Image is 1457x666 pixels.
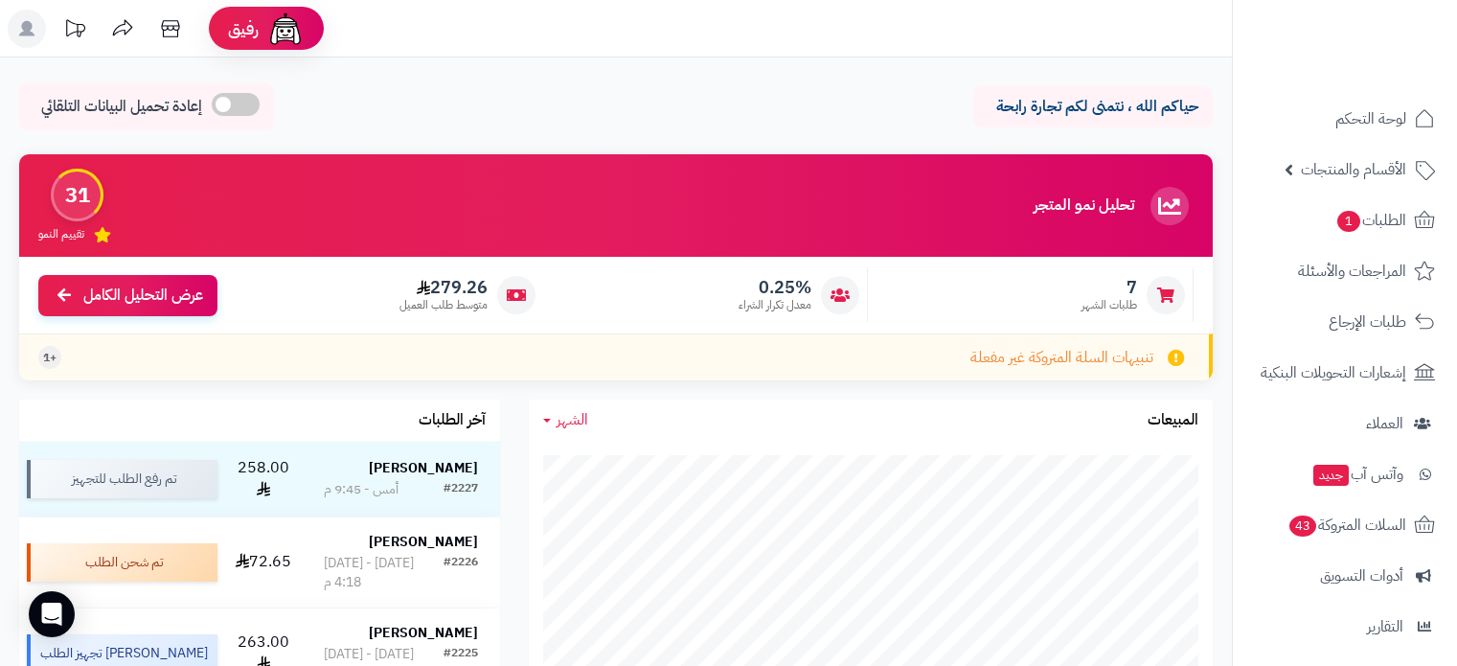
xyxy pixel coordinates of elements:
span: معدل تكرار الشراء [739,297,811,313]
span: رفيق [228,17,259,40]
span: أدوات التسويق [1320,563,1403,589]
span: إشعارات التحويلات البنكية [1261,359,1406,386]
span: 1 [1337,211,1361,233]
span: الأقسام والمنتجات [1301,156,1406,183]
h3: آخر الطلبات [419,412,486,429]
span: 43 [1288,516,1316,538]
div: #2227 [444,480,478,499]
div: [DATE] - [DATE] 4:18 م [324,554,444,592]
div: #2226 [444,554,478,592]
a: تحديثات المنصة [51,10,99,53]
span: العملاء [1366,410,1403,437]
img: logo-2.png [1327,40,1439,80]
h3: المبيعات [1148,412,1198,429]
h3: تحليل نمو المتجر [1034,197,1134,215]
a: الطلبات1 [1244,197,1446,243]
td: 72.65 [225,517,302,608]
a: عرض التحليل الكامل [38,275,217,316]
span: طلبات الإرجاع [1329,309,1406,335]
span: تقييم النمو [38,226,84,242]
strong: [PERSON_NAME] [369,532,478,552]
span: تنبيهات السلة المتروكة غير مفعلة [970,347,1153,369]
strong: [PERSON_NAME] [369,623,478,643]
span: طلبات الشهر [1081,297,1137,313]
span: إعادة تحميل البيانات التلقائي [41,96,202,118]
div: تم رفع الطلب للتجهيز [27,460,217,498]
a: الشهر [543,409,588,431]
span: التقارير [1367,613,1403,640]
p: حياكم الله ، نتمنى لكم تجارة رابحة [988,96,1198,118]
a: لوحة التحكم [1244,96,1446,142]
div: تم شحن الطلب [27,543,217,582]
a: المراجعات والأسئلة [1244,248,1446,294]
span: السلات المتروكة [1287,512,1406,539]
span: متوسط طلب العميل [399,297,488,313]
span: 279.26 [399,277,488,298]
div: أمس - 9:45 م [324,480,398,499]
span: +1 [43,350,57,366]
a: طلبات الإرجاع [1244,299,1446,345]
div: Open Intercom Messenger [29,591,75,637]
span: الشهر [557,408,588,431]
span: وآتس آب [1311,461,1403,488]
span: 7 [1081,277,1137,298]
span: عرض التحليل الكامل [83,285,203,307]
span: لوحة التحكم [1335,105,1406,132]
a: العملاء [1244,401,1446,447]
a: إشعارات التحويلات البنكية [1244,350,1446,396]
a: السلات المتروكة43 [1244,502,1446,548]
a: التقارير [1244,604,1446,650]
span: المراجعات والأسئلة [1298,258,1406,285]
a: وآتس آبجديد [1244,451,1446,497]
span: جديد [1313,465,1349,486]
a: أدوات التسويق [1244,553,1446,599]
img: ai-face.png [266,10,305,48]
span: 0.25% [739,277,811,298]
strong: [PERSON_NAME] [369,458,478,478]
span: الطلبات [1335,207,1406,234]
td: 258.00 [225,442,302,517]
